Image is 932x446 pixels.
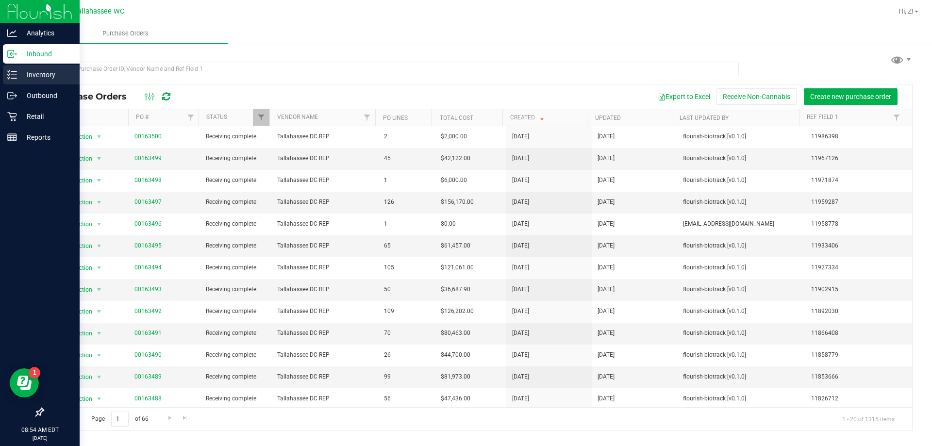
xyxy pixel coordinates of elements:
[598,176,615,185] span: [DATE]
[680,115,729,121] a: Last Updated By
[441,132,467,141] span: $2,000.00
[134,264,162,271] a: 00163494
[277,372,372,381] span: Tallahassee DC REP
[7,112,17,121] inline-svg: Retail
[67,370,93,384] span: Action
[10,368,39,397] iframe: Resource center
[889,109,905,126] a: Filter
[384,154,429,163] span: 45
[441,329,470,338] span: $80,463.00
[811,132,906,141] span: 11986398
[7,91,17,100] inline-svg: Outbound
[512,350,529,360] span: [DATE]
[50,91,136,102] span: Purchase Orders
[17,90,75,101] p: Outbound
[384,219,429,229] span: 1
[512,263,529,272] span: [DATE]
[811,241,906,250] span: 11933406
[512,307,529,316] span: [DATE]
[277,285,372,294] span: Tallahassee DC REP
[29,367,40,379] iframe: Resource center unread badge
[93,305,105,318] span: select
[440,115,473,121] a: Total Cost
[206,372,266,381] span: Receiving complete
[206,114,227,120] a: Status
[93,130,105,144] span: select
[811,198,906,207] span: 11959287
[67,327,93,340] span: Action
[134,220,162,227] a: 00163496
[512,394,529,403] span: [DATE]
[206,154,266,163] span: Receiving complete
[277,307,372,316] span: Tallahassee DC REP
[384,394,429,403] span: 56
[67,196,93,209] span: Action
[163,412,177,425] a: Go to the next page
[206,241,266,250] span: Receiving complete
[683,394,799,403] span: flourish-biotrack [v0.1.0]
[683,307,799,316] span: flourish-biotrack [v0.1.0]
[134,351,162,358] a: 00163490
[598,198,615,207] span: [DATE]
[134,133,162,140] a: 00163500
[384,307,429,316] span: 109
[595,115,621,121] a: Updated
[441,307,474,316] span: $126,202.00
[716,88,797,105] button: Receive Non-Cannabis
[93,152,105,165] span: select
[277,198,372,207] span: Tallahassee DC REP
[277,394,372,403] span: Tallahassee DC REP
[134,395,162,402] a: 00163488
[598,241,615,250] span: [DATE]
[67,174,93,187] span: Action
[206,329,266,338] span: Receiving complete
[384,241,429,250] span: 65
[598,394,615,403] span: [DATE]
[93,261,105,275] span: select
[512,219,529,229] span: [DATE]
[683,176,799,185] span: flourish-biotrack [v0.1.0]
[134,155,162,162] a: 00163499
[441,241,470,250] span: $61,457.00
[277,263,372,272] span: Tallahassee DC REP
[598,219,615,229] span: [DATE]
[277,329,372,338] span: Tallahassee DC REP
[17,27,75,39] p: Analytics
[598,154,615,163] span: [DATE]
[7,49,17,59] inline-svg: Inbound
[512,372,529,381] span: [DATE]
[17,111,75,122] p: Retail
[512,198,529,207] span: [DATE]
[383,115,408,121] a: PO Lines
[598,329,615,338] span: [DATE]
[811,329,906,338] span: 11866408
[277,219,372,229] span: Tallahassee DC REP
[67,305,93,318] span: Action
[17,69,75,81] p: Inventory
[651,88,716,105] button: Export to Excel
[598,132,615,141] span: [DATE]
[111,412,129,427] input: 1
[206,285,266,294] span: Receiving complete
[206,198,266,207] span: Receiving complete
[598,307,615,316] span: [DATE]
[93,327,105,340] span: select
[134,373,162,380] a: 00163489
[4,426,75,434] p: 08:54 AM EDT
[811,307,906,316] span: 11892030
[441,154,470,163] span: $42,122.00
[384,263,429,272] span: 105
[136,114,149,120] a: PO #
[277,154,372,163] span: Tallahassee DC REP
[83,412,156,427] span: Page of 66
[134,242,162,249] a: 00163495
[510,114,546,121] a: Created
[7,132,17,142] inline-svg: Reports
[277,132,372,141] span: Tallahassee DC REP
[67,239,93,253] span: Action
[67,261,93,275] span: Action
[134,177,162,183] a: 00163498
[811,350,906,360] span: 11858779
[811,394,906,403] span: 11826712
